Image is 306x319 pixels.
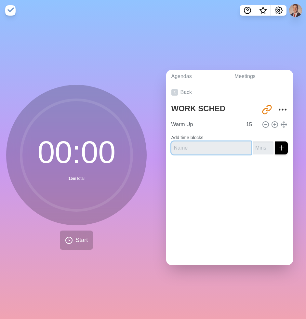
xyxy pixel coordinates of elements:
[229,70,293,83] a: Meetings
[5,5,16,16] img: timeblocks logo
[271,5,286,16] button: Settings
[255,5,271,16] button: What’s new
[75,236,88,245] span: Start
[171,141,252,154] input: Name
[169,118,243,131] input: Name
[166,83,293,101] a: Back
[240,5,255,16] button: Help
[276,103,289,116] button: More
[244,118,259,131] input: Mins
[253,141,273,154] input: Mins
[166,70,229,83] a: Agendas
[260,103,273,116] button: Share link
[171,135,204,140] label: Add time blocks
[60,231,93,250] button: Start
